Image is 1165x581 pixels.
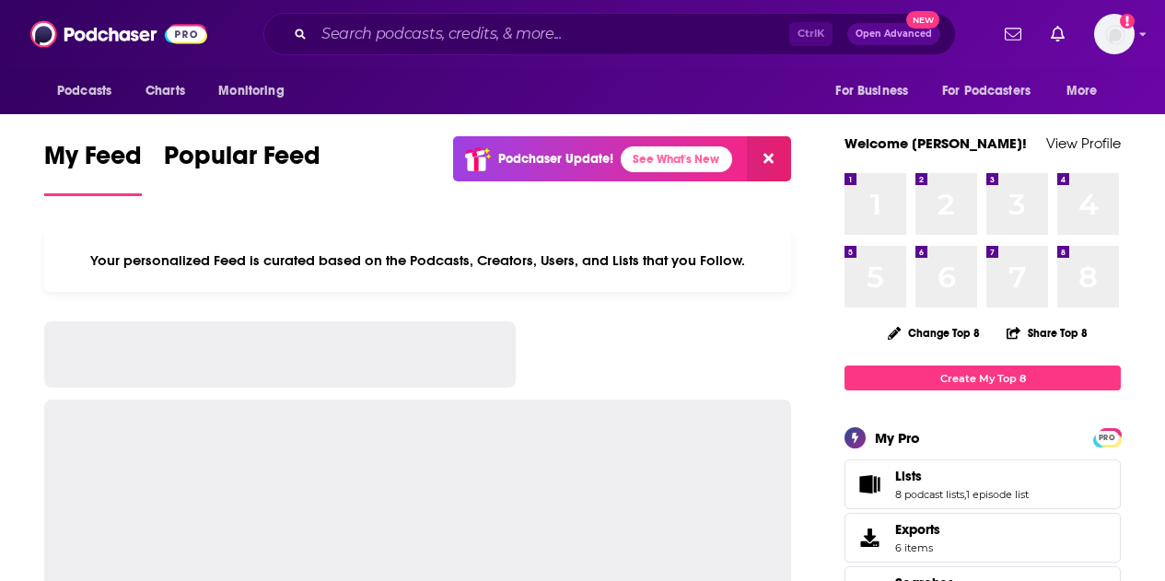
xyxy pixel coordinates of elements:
[895,541,940,554] span: 6 items
[1094,14,1135,54] button: Show profile menu
[895,468,1029,484] a: Lists
[314,19,789,49] input: Search podcasts, credits, & more...
[895,488,964,501] a: 8 podcast lists
[997,18,1029,50] a: Show notifications dropdown
[218,78,284,104] span: Monitoring
[789,22,833,46] span: Ctrl K
[1096,431,1118,445] span: PRO
[895,468,922,484] span: Lists
[964,488,966,501] span: ,
[146,78,185,104] span: Charts
[57,78,111,104] span: Podcasts
[164,140,320,196] a: Popular Feed
[1094,14,1135,54] img: User Profile
[906,11,939,29] span: New
[851,525,888,551] span: Exports
[847,23,940,45] button: Open AdvancedNew
[498,151,613,167] p: Podchaser Update!
[966,488,1029,501] a: 1 episode list
[845,459,1121,509] span: Lists
[44,140,142,182] span: My Feed
[1043,18,1072,50] a: Show notifications dropdown
[895,521,940,538] span: Exports
[164,140,320,182] span: Popular Feed
[30,17,207,52] img: Podchaser - Follow, Share and Rate Podcasts
[205,74,308,109] button: open menu
[44,229,791,292] div: Your personalized Feed is curated based on the Podcasts, Creators, Users, and Lists that you Follow.
[822,74,931,109] button: open menu
[44,74,135,109] button: open menu
[44,140,142,196] a: My Feed
[845,366,1121,390] a: Create My Top 8
[877,321,991,344] button: Change Top 8
[856,29,932,39] span: Open Advanced
[1120,14,1135,29] svg: Add a profile image
[263,13,956,55] div: Search podcasts, credits, & more...
[942,78,1031,104] span: For Podcasters
[621,146,732,172] a: See What's New
[875,429,920,447] div: My Pro
[930,74,1057,109] button: open menu
[845,513,1121,563] a: Exports
[1006,315,1089,351] button: Share Top 8
[851,471,888,497] a: Lists
[1054,74,1121,109] button: open menu
[1096,430,1118,444] a: PRO
[1094,14,1135,54] span: Logged in as gabrielle.gantz
[845,134,1027,152] a: Welcome [PERSON_NAME]!
[1066,78,1098,104] span: More
[134,74,196,109] a: Charts
[835,78,908,104] span: For Business
[1046,134,1121,152] a: View Profile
